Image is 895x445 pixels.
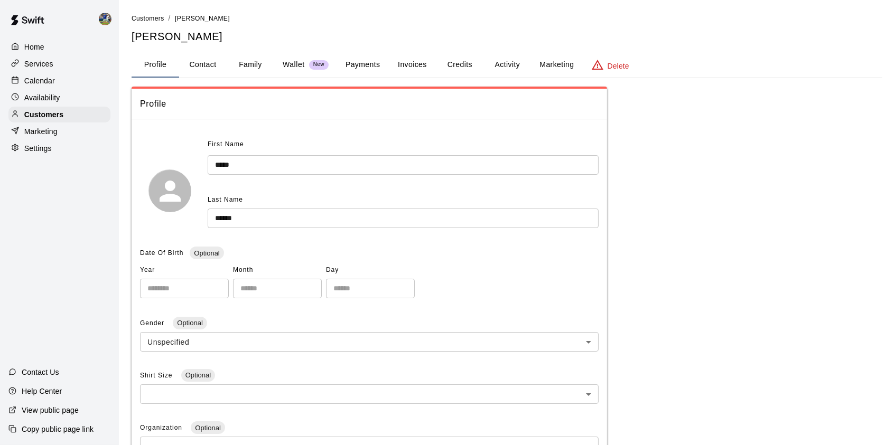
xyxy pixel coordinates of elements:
[22,367,59,377] p: Contact Us
[179,52,227,78] button: Contact
[140,372,175,379] span: Shirt Size
[24,143,52,154] p: Settings
[24,92,60,103] p: Availability
[97,8,119,30] div: Brandon Gold
[22,405,79,415] p: View public page
[531,52,582,78] button: Marketing
[283,59,305,70] p: Wallet
[175,15,230,22] span: [PERSON_NAME]
[140,97,599,111] span: Profile
[181,371,215,379] span: Optional
[8,107,110,122] a: Customers
[140,332,599,352] div: Unspecified
[190,249,223,257] span: Optional
[132,52,179,78] button: Profile
[140,424,184,431] span: Organization
[132,15,164,22] span: Customers
[8,56,110,72] a: Services
[24,109,63,120] p: Customers
[22,424,94,434] p: Copy public page link
[8,140,110,156] a: Settings
[208,196,243,203] span: Last Name
[140,319,166,327] span: Gender
[326,262,415,279] span: Day
[208,136,244,153] span: First Name
[8,39,110,55] a: Home
[227,52,274,78] button: Family
[8,90,110,106] a: Availability
[8,124,110,139] a: Marketing
[132,52,882,78] div: basic tabs example
[169,13,171,24] li: /
[140,249,183,257] span: Date Of Birth
[388,52,436,78] button: Invoices
[191,424,225,432] span: Optional
[233,262,322,279] span: Month
[24,59,53,69] p: Services
[132,13,882,24] nav: breadcrumb
[22,386,62,396] p: Help Center
[24,126,58,137] p: Marketing
[132,14,164,22] a: Customers
[24,75,55,86] p: Calendar
[24,42,44,52] p: Home
[436,52,483,78] button: Credits
[337,52,388,78] button: Payments
[8,73,110,89] a: Calendar
[608,61,629,71] p: Delete
[309,61,329,68] span: New
[99,13,111,25] img: Brandon Gold
[132,30,882,44] h5: [PERSON_NAME]
[140,262,229,279] span: Year
[173,319,207,327] span: Optional
[483,52,531,78] button: Activity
